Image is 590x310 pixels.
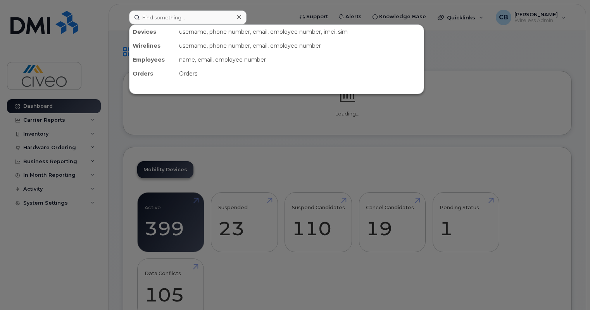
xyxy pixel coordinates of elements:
div: Orders [176,67,424,81]
div: Employees [129,53,176,67]
div: Orders [129,67,176,81]
div: Devices [129,25,176,39]
div: Wirelines [129,39,176,53]
div: username, phone number, email, employee number [176,39,424,53]
div: username, phone number, email, employee number, imei, sim [176,25,424,39]
div: name, email, employee number [176,53,424,67]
